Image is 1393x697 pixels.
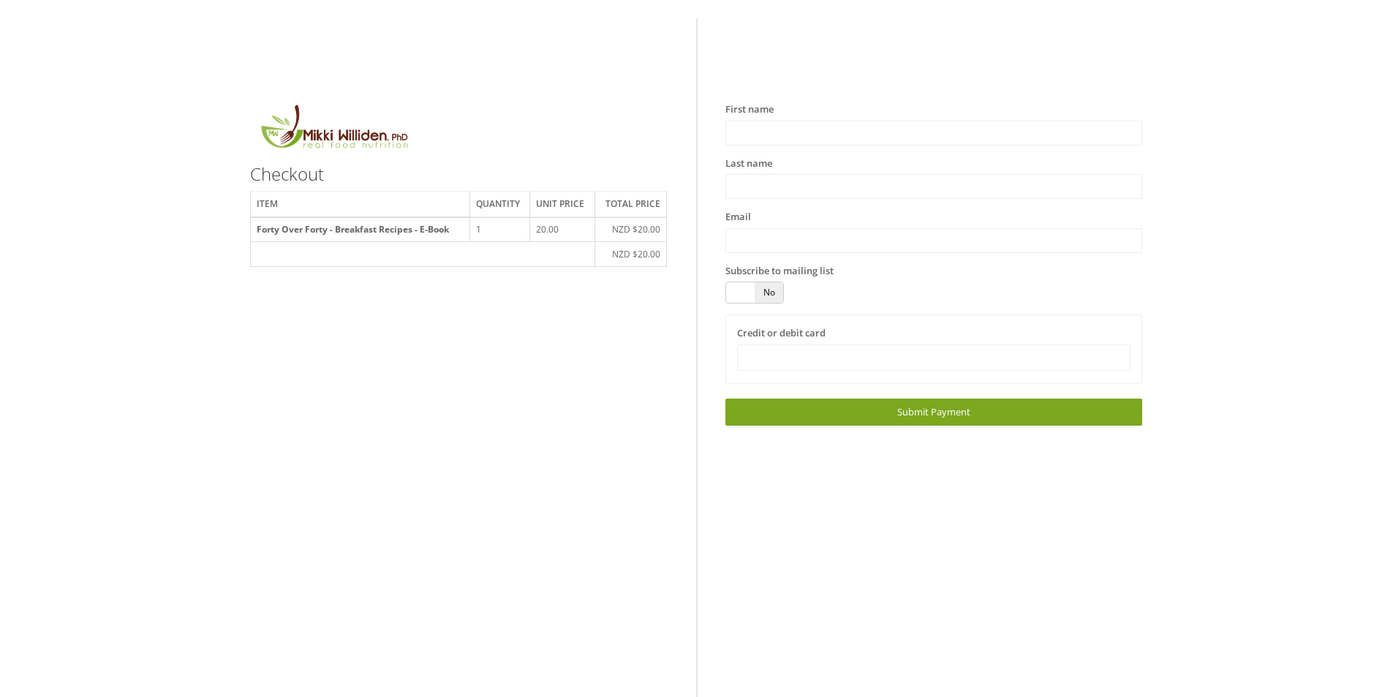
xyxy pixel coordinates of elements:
td: NZD $20.00 [595,217,667,242]
span: No [755,282,783,303]
th: Unit price [530,192,595,217]
th: Quantity [469,192,529,217]
td: 1 [469,217,529,242]
td: 20.00 [530,217,595,242]
h3: Checkout [250,165,667,184]
label: Last name [725,157,772,171]
th: Forty Over Forty - Breakfast Recipes - E-Book [251,217,469,242]
td: NZD $20.00 [595,242,667,267]
label: Subscribe to mailing list [725,264,834,279]
a: Submit Payment [725,399,1142,426]
label: Email [725,210,751,225]
th: Total price [595,192,667,217]
img: MikkiLogoMain.png [250,102,417,157]
iframe: Secure card payment input frame [747,351,1121,363]
label: Credit or debit card [737,326,826,341]
label: First name [725,102,774,117]
th: Item [251,192,469,217]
